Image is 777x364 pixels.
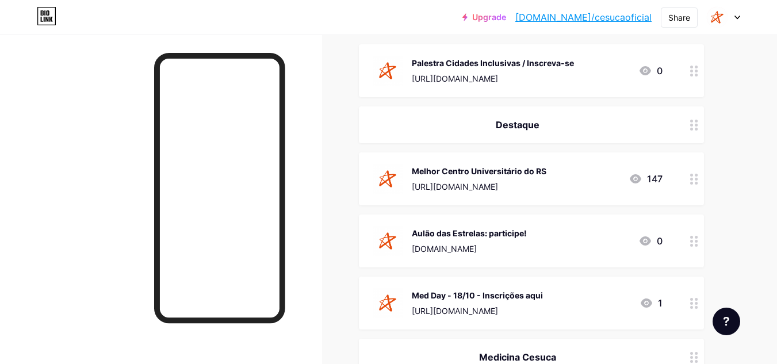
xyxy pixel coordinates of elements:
div: Aulão das Estrelas: participe! [412,227,527,239]
div: [DOMAIN_NAME] [412,243,527,255]
img: Melhor Centro Universitário do RS [373,164,403,194]
div: 0 [638,234,663,248]
div: Med Day - 18/10 - Inscrições aqui [412,289,543,301]
img: Palestra Cidades Inclusivas / Inscreva-se [373,56,403,86]
div: 147 [629,172,663,186]
div: Palestra Cidades Inclusivas / Inscreva-se [412,57,574,69]
div: Medicina Cesuca [373,350,663,364]
div: [URL][DOMAIN_NAME] [412,181,546,193]
div: Share [668,12,690,24]
img: cesucaoficial [706,6,728,28]
div: 0 [638,64,663,78]
img: Aulão das Estrelas: participe! [373,226,403,256]
div: Melhor Centro Universitário do RS [412,165,546,177]
div: [URL][DOMAIN_NAME] [412,305,543,317]
img: Med Day - 18/10 - Inscrições aqui [373,288,403,318]
div: 1 [640,296,663,310]
div: [URL][DOMAIN_NAME] [412,72,574,85]
a: Upgrade [462,13,506,22]
div: Destaque [373,118,663,132]
a: [DOMAIN_NAME]/cesucaoficial [515,10,652,24]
